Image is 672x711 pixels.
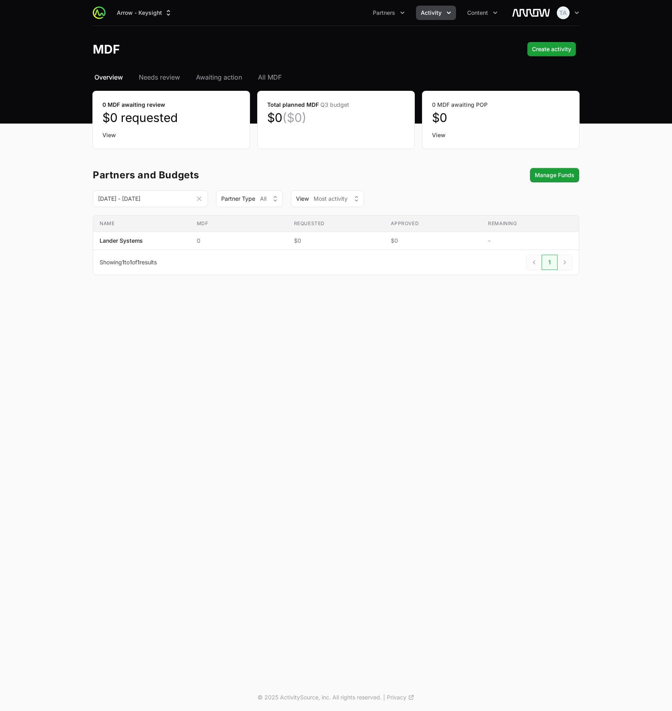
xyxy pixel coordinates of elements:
span: | [383,693,385,701]
span: Partner Type [221,195,255,203]
img: Timothy Arrow [557,6,570,19]
a: Overview [93,72,124,82]
a: View [432,131,570,139]
dd: $0 [267,110,405,125]
button: ViewMost activity [291,190,364,207]
dt: Total planned MDF [267,101,405,109]
dd: $0 [432,110,570,125]
span: ($0) [282,110,306,125]
a: View [102,131,240,139]
th: MDF [190,216,288,232]
th: Requested [288,216,385,232]
div: Partner Type filter [216,190,283,207]
button: Content [462,6,502,20]
a: Awaiting action [194,72,244,82]
span: - [488,237,572,245]
span: Most activity [314,195,348,203]
span: 1 [122,259,124,266]
div: Date range picker [93,194,208,204]
img: ActivitySource [93,6,106,19]
p: © 2025 ActivitySource, inc. All rights reserved. [258,693,382,701]
span: Awaiting action [196,72,242,82]
span: View [296,195,309,203]
div: Partners menu [368,6,410,20]
dd: $0 requested [102,110,240,125]
span: Lander Systems [100,237,143,245]
span: Overview [94,72,123,82]
div: Content menu [462,6,502,20]
span: Partners [373,9,395,17]
span: Q3 budget [320,101,349,108]
div: Supplier switch menu [112,6,177,20]
th: Approved [384,216,482,232]
button: Arrow - Keysight [112,6,177,20]
h1: MDF [93,42,120,56]
span: Create activity [532,44,571,54]
dt: 0 MDF awaiting review [102,101,240,109]
span: 1 [137,259,140,266]
span: All [260,195,266,203]
button: Manage Funds [530,168,579,182]
a: Privacy [387,693,414,701]
p: Showing to of results [100,258,157,266]
button: Create activity [527,42,576,56]
a: Needs review [137,72,182,82]
section: MDF overview filters [93,190,579,207]
span: Content [467,9,488,17]
button: Activity [416,6,456,20]
div: Main navigation [106,6,502,20]
h3: Partners and Budgets [93,170,199,180]
dt: 0 MDF awaiting POP [432,101,570,109]
nav: MDF navigation [93,72,579,82]
span: Needs review [139,72,180,82]
div: Secondary actions [530,168,579,182]
button: Partners [368,6,410,20]
th: Name [93,216,190,232]
button: Partner TypeAll [216,190,283,207]
input: DD MMM YYYY - DD MMM YYYY [93,190,208,207]
span: Activity [421,9,442,17]
a: All MDF [256,72,283,82]
span: 0 [197,237,281,245]
span: Manage Funds [535,170,574,180]
span: All MDF [258,72,282,82]
a: 1 [542,255,558,270]
div: Primary actions [527,42,576,56]
img: Arrow [512,5,550,21]
div: Activity menu [416,6,456,20]
span: $0 [391,237,475,245]
div: View Type filter [291,190,364,207]
th: Remaining [482,216,579,232]
span: $0 [294,237,378,245]
span: 1 [130,259,132,266]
